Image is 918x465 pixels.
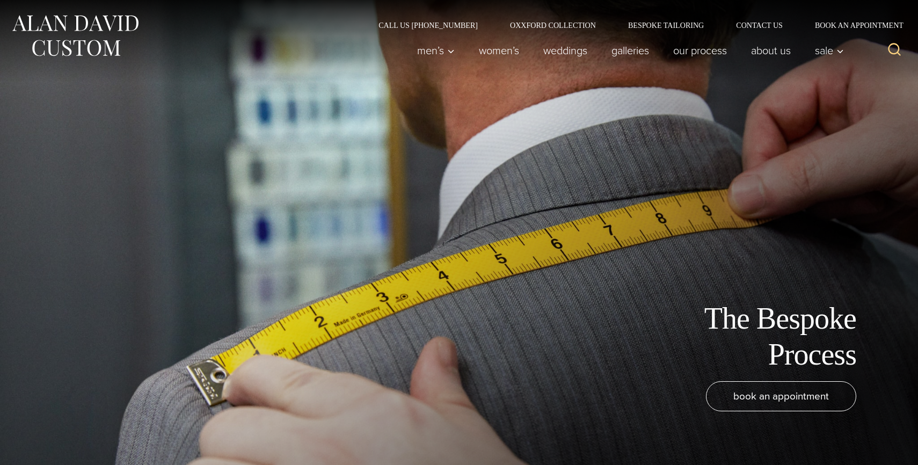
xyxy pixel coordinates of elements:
[612,21,720,29] a: Bespoke Tailoring
[733,388,829,404] span: book an appointment
[362,21,907,29] nav: Secondary Navigation
[11,12,140,60] img: Alan David Custom
[799,21,907,29] a: Book an Appointment
[405,40,850,61] nav: Primary Navigation
[494,21,612,29] a: Oxxford Collection
[531,40,600,61] a: weddings
[661,40,739,61] a: Our Process
[362,21,494,29] a: Call Us [PHONE_NUMBER]
[881,38,907,63] button: View Search Form
[417,45,455,56] span: Men’s
[739,40,803,61] a: About Us
[600,40,661,61] a: Galleries
[706,381,856,411] a: book an appointment
[615,301,856,373] h1: The Bespoke Process
[467,40,531,61] a: Women’s
[720,21,799,29] a: Contact Us
[815,45,844,56] span: Sale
